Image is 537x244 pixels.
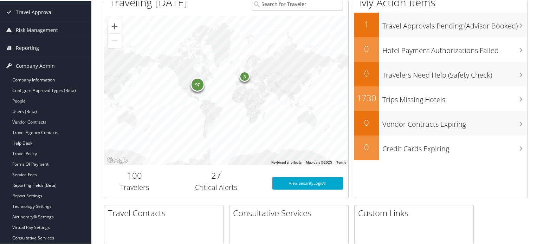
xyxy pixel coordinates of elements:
[272,176,343,189] a: View SecurityLogic®
[354,110,527,135] a: 0Vendor Contracts Expiring
[354,116,379,128] h2: 0
[16,57,55,74] span: Company Admin
[354,61,527,86] a: 0Travelers Need Help (Safety Check)
[354,86,527,110] a: 1730Trips Missing Hotels
[354,67,379,79] h2: 0
[170,169,262,181] h2: 27
[306,160,332,164] span: Map data ©2025
[106,155,129,164] img: Google
[170,182,262,192] h3: Critical Alerts
[354,91,379,103] h2: 1730
[382,140,527,153] h3: Credit Cards Expiring
[336,160,346,164] a: Terms (opens in new tab)
[382,17,527,30] h3: Travel Approvals Pending (Advisor Booked)
[354,37,527,61] a: 0Hotel Payment Authorizations Failed
[109,182,160,192] h3: Travelers
[354,135,527,159] a: 0Credit Cards Expiring
[16,39,39,56] span: Reporting
[16,21,58,38] span: Risk Management
[239,70,250,81] div: 3
[16,3,53,20] span: Travel Approval
[108,19,122,33] button: Zoom in
[382,91,527,104] h3: Trips Missing Hotels
[106,155,129,164] a: Open this area in Google Maps (opens a new window)
[108,33,122,47] button: Zoom out
[354,42,379,54] h2: 0
[354,12,527,37] a: 1Travel Approvals Pending (Advisor Booked)
[354,18,379,29] h2: 1
[109,169,160,181] h2: 100
[382,41,527,55] h3: Hotel Payment Authorizations Failed
[382,66,527,79] h3: Travelers Need Help (Safety Check)
[233,206,348,218] h2: Consultative Services
[382,115,527,128] h3: Vendor Contracts Expiring
[271,159,302,164] button: Keyboard shortcuts
[358,206,473,218] h2: Custom Links
[108,206,223,218] h2: Travel Contacts
[190,77,205,91] div: 97
[354,140,379,152] h2: 0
